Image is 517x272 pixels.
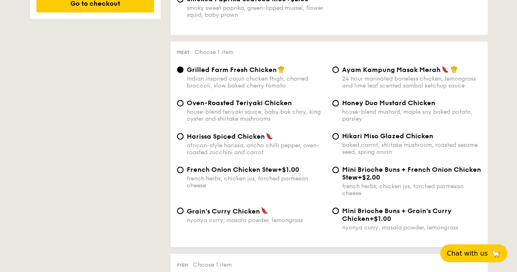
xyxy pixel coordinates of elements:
span: Grain's Curry Chicken [187,207,260,215]
div: nyonya curry, masala powder, lemongrass [342,224,481,231]
button: Chat with us🦙 [440,244,507,262]
span: Choose 1 item [193,261,232,268]
span: Grilled Farm Fresh Chicken [187,66,277,74]
div: french herbs, chicken jus, torched parmesan cheese [342,183,481,197]
div: 24 hour marinated boneless chicken, lemongrass and lime leaf scented sambal ketchup sauce [342,75,481,89]
span: Choose 1 item [195,49,233,56]
input: Honey Duo Mustard Chickenhouse-blend mustard, maple soy baked potato, parsley [332,100,339,106]
div: house-blend mustard, maple soy baked potato, parsley [342,108,481,122]
div: Indian inspired cajun chicken thigh, charred broccoli, slow baked cherry tomato [187,75,326,89]
img: icon-spicy.37a8142b.svg [441,65,449,73]
div: nyonya curry, masala powder, lemongrass [187,216,326,223]
div: french herbs, chicken jus, torched parmesan cheese [187,175,326,189]
input: Harissa Spiced Chickenafrican-style harissa, ancho chilli pepper, oven-roasted zucchini and carrot [177,133,184,139]
input: Ayam Kampung Masak Merah24 hour marinated boneless chicken, lemongrass and lime leaf scented samb... [332,66,339,73]
input: Hikari Miso Glazed Chickenbaked carrot, shiitake mushroom, roasted sesame seed, spring onion [332,133,339,139]
span: +$2.00 [358,173,380,181]
span: Mini Brioche Buns + French Onion Chicken Stew [342,166,481,181]
span: Meat [177,49,190,55]
span: Ayam Kampung Masak Merah [342,66,441,74]
input: Grilled Farm Fresh ChickenIndian inspired cajun chicken thigh, charred broccoli, slow baked cherr... [177,66,184,73]
div: house-blend teriyaki sauce, baby bok choy, king oyster and shiitake mushrooms [187,108,326,122]
input: Mini Brioche Buns + French Onion Chicken Stew+$2.00french herbs, chicken jus, torched parmesan ch... [332,166,339,173]
img: icon-spicy.37a8142b.svg [261,207,268,214]
span: Oven-Roasted Teriyaki Chicken [187,99,292,107]
span: Honey Duo Mustard Chicken [342,99,435,107]
span: +$1.00 [278,166,299,173]
input: Oven-Roasted Teriyaki Chickenhouse-blend teriyaki sauce, baby bok choy, king oyster and shiitake ... [177,100,184,106]
span: Fish [177,262,188,268]
span: French Onion Chicken Stew [187,166,278,173]
div: smoky sweet paprika, green-lipped mussel, flower squid, baby prawn [187,4,326,18]
span: Mini Brioche Buns + Grain's Curry Chicken [342,207,452,222]
span: 🦙 [491,249,501,258]
img: icon-spicy.37a8142b.svg [266,132,273,139]
img: icon-chef-hat.a58ddaea.svg [450,65,458,73]
input: Grain's Curry Chickennyonya curry, masala powder, lemongrass [177,207,184,214]
input: French Onion Chicken Stew+$1.00french herbs, chicken jus, torched parmesan cheese [177,166,184,173]
span: Hikari Miso Glazed Chicken [342,132,433,140]
div: baked carrot, shiitake mushroom, roasted sesame seed, spring onion [342,142,481,155]
div: african-style harissa, ancho chilli pepper, oven-roasted zucchini and carrot [187,142,326,156]
img: icon-chef-hat.a58ddaea.svg [278,65,285,73]
input: Mini Brioche Buns + Grain's Curry Chicken+$1.00nyonya curry, masala powder, lemongrass [332,207,339,214]
span: Chat with us [447,250,488,257]
span: +$1.00 [369,214,391,222]
span: Harissa Spiced Chicken [187,133,265,140]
